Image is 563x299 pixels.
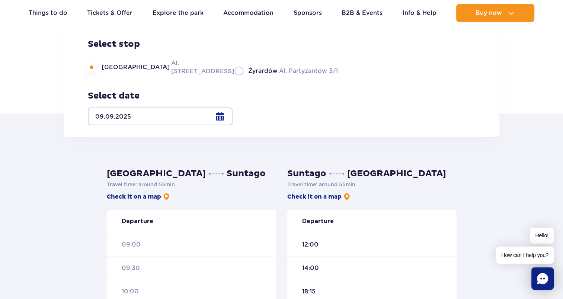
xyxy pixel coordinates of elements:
[302,217,334,225] strong: Departure
[287,193,351,201] a: Check it on a map
[456,4,534,22] button: Buy now
[476,10,502,16] span: Buy now
[122,241,141,249] span: 09:00
[343,193,351,200] img: pin-yellow.6f239d18.svg
[88,90,233,102] h3: Select date
[319,181,355,187] span: around 55 min
[209,173,224,175] img: dots.7b10e353.svg
[163,193,170,200] img: pin-yellow.6f239d18.svg
[287,168,457,179] h3: Suntago [GEOGRAPHIC_DATA]
[122,287,139,296] span: 10:00
[342,4,383,22] a: B2B & Events
[302,287,316,296] span: 18:15
[248,67,278,75] span: Żyrardów
[223,4,273,22] a: Accommodation
[88,59,225,75] label: Al. [STREET_ADDRESS]
[122,217,153,225] strong: Departure
[329,173,344,175] img: dots.7b10e353.svg
[530,228,554,244] span: Hello!
[138,181,175,187] span: around 55 min
[287,181,457,188] p: Travel time :
[234,66,338,75] label: Al. Partyzantów 3/1
[153,4,204,22] a: Explore the park
[302,241,319,249] span: 12:00
[403,4,436,22] a: Info & Help
[107,181,276,188] p: Travel time :
[122,264,140,272] span: 09:30
[87,4,132,22] a: Tickets & Offer
[496,247,554,264] span: How can I help you?
[102,63,170,71] span: [GEOGRAPHIC_DATA]
[107,168,276,179] h3: [GEOGRAPHIC_DATA] Suntago
[29,4,67,22] a: Things to do
[88,39,338,50] h3: Select stop
[107,193,170,201] a: Check it on a map
[294,4,322,22] a: Sponsors
[531,267,554,290] div: Chat
[302,264,319,272] span: 14:00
